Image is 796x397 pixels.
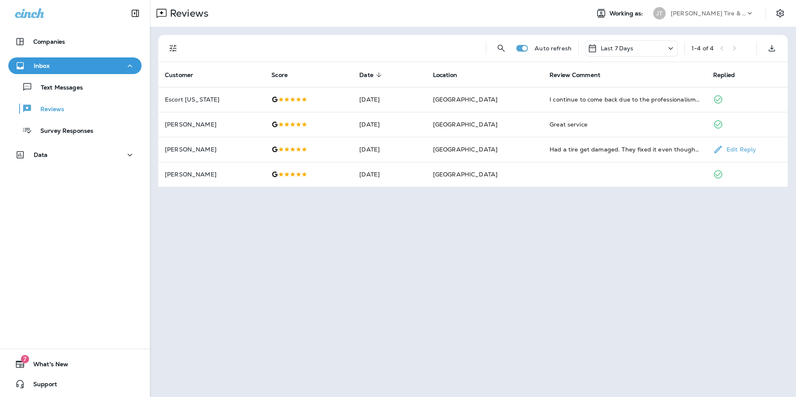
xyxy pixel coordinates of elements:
[653,7,666,20] div: JT
[692,45,714,52] div: 1 - 4 of 4
[8,356,142,372] button: 7What's New
[764,40,780,57] button: Export as CSV
[32,84,83,92] p: Text Messages
[601,45,634,52] p: Last 7 Days
[353,162,426,187] td: [DATE]
[433,121,497,128] span: [GEOGRAPHIC_DATA]
[671,10,746,17] p: [PERSON_NAME] Tire & Auto
[433,146,497,153] span: [GEOGRAPHIC_DATA]
[713,71,746,79] span: Replied
[165,40,182,57] button: Filters
[8,33,142,50] button: Companies
[32,127,93,135] p: Survey Responses
[433,171,497,178] span: [GEOGRAPHIC_DATA]
[25,381,57,391] span: Support
[723,146,756,153] p: Edit Reply
[359,71,384,79] span: Date
[271,72,288,79] span: Score
[21,355,29,363] span: 7
[353,87,426,112] td: [DATE]
[433,96,497,103] span: [GEOGRAPHIC_DATA]
[33,38,65,45] p: Companies
[8,146,142,163] button: Data
[165,71,204,79] span: Customer
[550,120,700,129] div: Great service
[550,72,600,79] span: Review Comment
[25,361,68,371] span: What's New
[359,72,373,79] span: Date
[34,151,48,158] p: Data
[8,57,142,74] button: Inbox
[8,78,142,96] button: Text Messages
[433,72,457,79] span: Location
[493,40,510,57] button: Search Reviews
[165,72,193,79] span: Customer
[165,171,258,178] p: [PERSON_NAME]
[8,122,142,139] button: Survey Responses
[165,121,258,128] p: [PERSON_NAME]
[165,96,258,103] p: Escort [US_STATE]
[353,137,426,162] td: [DATE]
[550,95,700,104] div: I continue to come back due to the professionalism of the staff and great service. Thanks
[550,71,611,79] span: Review Comment
[550,145,700,154] div: Had a tire get damaged. They fixed it even though it was almost closing time which was much appre...
[167,7,209,20] p: Reviews
[124,5,147,22] button: Collapse Sidebar
[433,71,468,79] span: Location
[353,112,426,137] td: [DATE]
[32,106,64,114] p: Reviews
[8,100,142,117] button: Reviews
[8,376,142,392] button: Support
[713,72,735,79] span: Replied
[271,71,298,79] span: Score
[535,45,572,52] p: Auto refresh
[609,10,645,17] span: Working as:
[165,146,258,153] p: [PERSON_NAME]
[34,62,50,69] p: Inbox
[773,6,788,21] button: Settings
